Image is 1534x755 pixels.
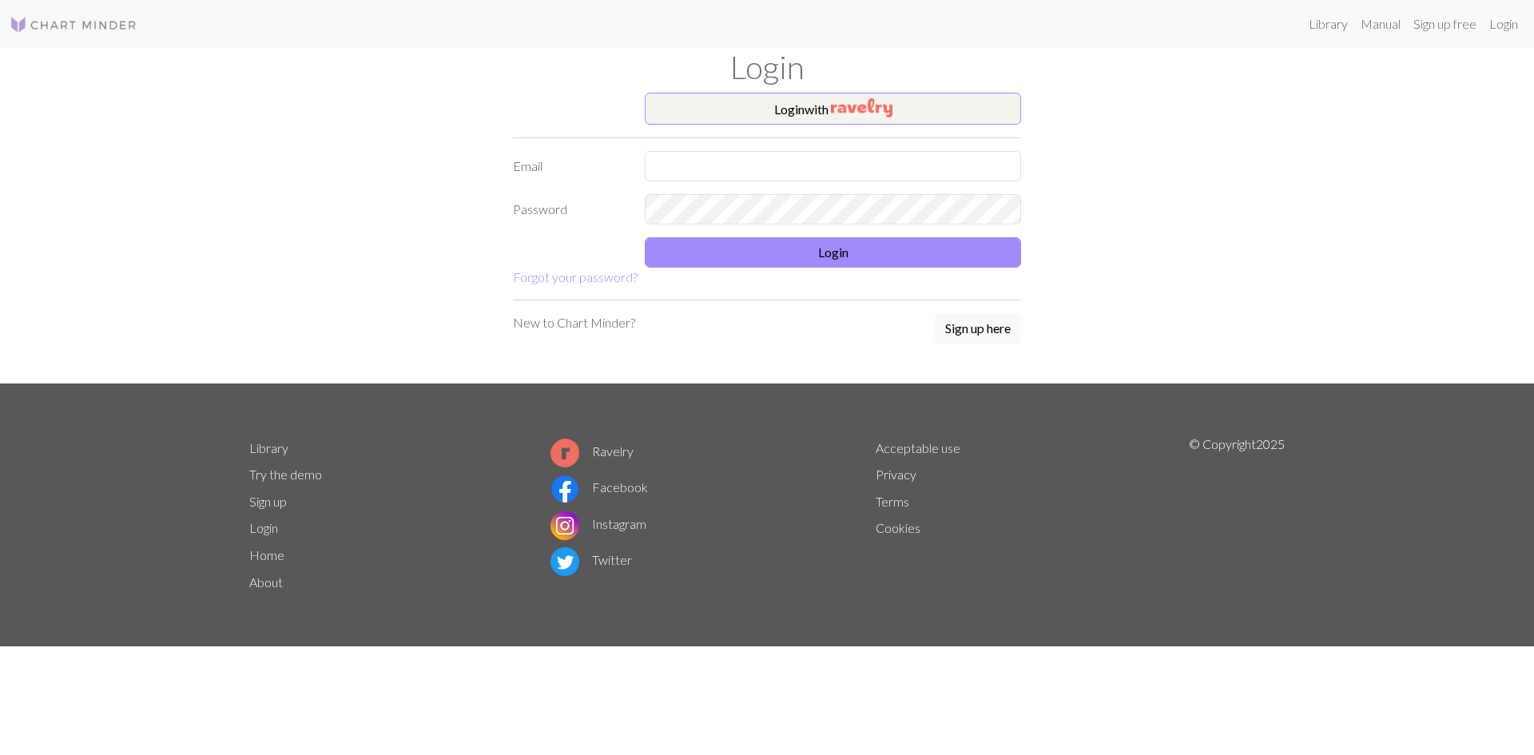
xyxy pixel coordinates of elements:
img: Facebook logo [550,475,579,503]
label: Password [503,194,635,225]
button: Sign up here [935,313,1021,344]
a: Sign up here [935,313,1021,345]
a: Facebook [550,479,648,495]
img: Ravelry [831,98,892,117]
a: Privacy [876,467,916,482]
a: Sign up [249,494,287,509]
a: Acceptable use [876,440,960,455]
a: Login [1483,8,1524,40]
a: Library [249,440,288,455]
a: Twitter [550,552,632,567]
a: Try the demo [249,467,322,482]
img: Ravelry logo [550,439,579,467]
button: Loginwith [645,93,1021,125]
a: Manual [1354,8,1407,40]
p: New to Chart Minder? [513,313,635,332]
img: Twitter logo [550,547,579,576]
a: Login [249,520,278,535]
h1: Login [240,48,1294,86]
a: About [249,574,283,590]
img: Instagram logo [550,511,579,540]
a: Home [249,547,284,562]
a: Cookies [876,520,920,535]
label: Email [503,151,635,181]
button: Login [645,237,1021,268]
a: Forgot your password? [513,269,638,284]
a: Sign up free [1407,8,1483,40]
a: Library [1302,8,1354,40]
p: © Copyright 2025 [1189,435,1285,596]
a: Ravelry [550,443,634,459]
a: Instagram [550,516,646,531]
img: Logo [10,15,137,34]
a: Terms [876,494,909,509]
